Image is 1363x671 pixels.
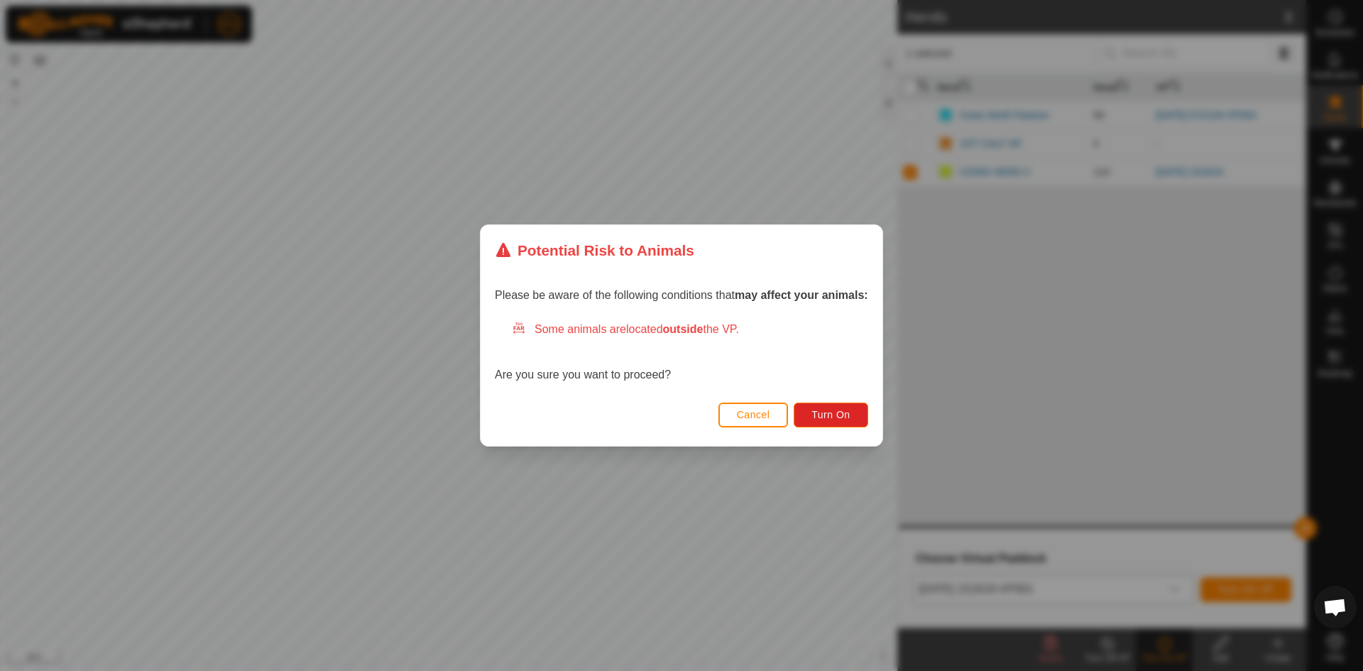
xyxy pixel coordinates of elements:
span: Cancel [737,409,770,420]
span: Turn On [812,409,850,420]
span: Please be aware of the following conditions that [495,289,868,301]
div: Are you sure you want to proceed? [495,321,868,383]
div: Open chat [1314,586,1357,628]
button: Turn On [794,403,868,427]
strong: outside [663,323,704,335]
button: Cancel [718,403,789,427]
strong: may affect your animals: [735,289,868,301]
span: located the VP. [626,323,739,335]
div: Potential Risk to Animals [495,239,694,261]
div: Some animals are [512,321,868,338]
